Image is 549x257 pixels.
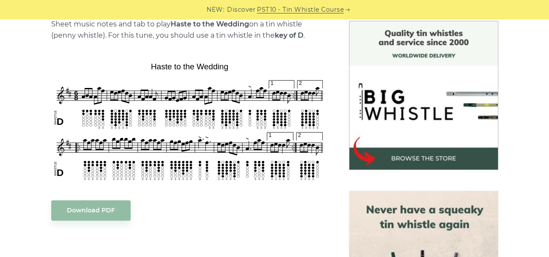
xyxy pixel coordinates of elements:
[171,20,249,28] strong: Haste to the Wedding
[51,200,131,221] a: Download PDF
[227,5,256,15] span: Discover
[51,19,328,41] p: Sheet music notes and tab to play on a tin whistle (penny whistle). For this tune, you should use...
[349,21,498,170] img: BigWhistle Tin Whistle Store
[275,31,303,39] strong: key of D
[51,59,328,182] img: Haste to the Wedding Tin Whistle Tabs & Sheet Music
[257,5,344,15] a: PST10 - Tin Whistle Course
[207,5,224,15] span: NEW:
